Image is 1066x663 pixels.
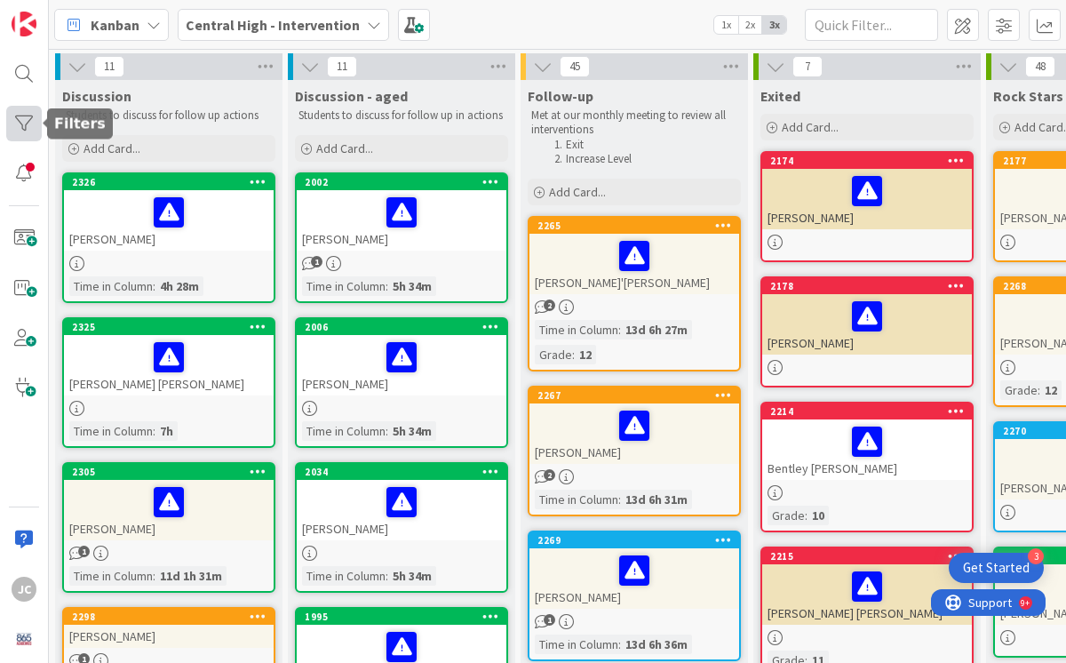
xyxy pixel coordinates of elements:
[72,611,274,623] div: 2298
[155,276,203,296] div: 4h 28m
[529,403,739,464] div: [PERSON_NAME]
[714,16,738,34] span: 1x
[762,564,972,625] div: [PERSON_NAME] [PERSON_NAME]
[64,174,274,190] div: 2326
[770,405,972,418] div: 2214
[529,387,739,464] div: 2267[PERSON_NAME]
[618,320,621,339] span: :
[618,490,621,509] span: :
[529,218,739,234] div: 2265
[805,9,938,41] input: Quick Filter...
[535,635,618,654] div: Time in Column
[64,190,274,251] div: [PERSON_NAME]
[305,176,506,188] div: 2002
[549,152,738,166] li: Increase Level
[305,611,506,623] div: 1995
[155,566,227,586] div: 11d 1h 31m
[12,577,36,602] div: JC
[760,87,800,105] span: Exited
[529,387,739,403] div: 2267
[64,335,274,395] div: [PERSON_NAME] [PERSON_NAME]
[762,294,972,355] div: [PERSON_NAME]
[1025,56,1055,77] span: 48
[621,320,692,339] div: 13d 6h 27m
[316,140,373,156] span: Add Card...
[72,321,274,333] div: 2325
[69,421,153,441] div: Time in Column
[305,466,506,478] div: 2034
[762,403,972,480] div: 2214Bentley [PERSON_NAME]
[305,321,506,333] div: 2006
[537,389,739,402] div: 2267
[770,155,972,167] div: 2174
[64,609,274,648] div: 2298[PERSON_NAME]
[12,627,36,651] img: avatar
[311,256,322,268] span: 1
[535,345,572,364] div: Grade
[297,480,506,540] div: [PERSON_NAME]
[528,87,593,105] span: Follow-up
[762,278,972,355] div: 2178[PERSON_NAME]
[782,119,839,135] span: Add Card...
[297,609,506,625] div: 1995
[529,532,739,548] div: 2269
[1000,380,1038,400] div: Grade
[1028,548,1044,564] div: 3
[64,609,274,625] div: 2298
[297,335,506,395] div: [PERSON_NAME]
[386,566,388,586] span: :
[64,174,274,251] div: 2326[PERSON_NAME]
[535,320,618,339] div: Time in Column
[297,319,506,395] div: 2006[PERSON_NAME]
[69,276,153,296] div: Time in Column
[297,319,506,335] div: 2006
[963,559,1030,577] div: Get Started
[762,153,972,229] div: 2174[PERSON_NAME]
[64,480,274,540] div: [PERSON_NAME]
[544,614,555,626] span: 1
[1040,380,1062,400] div: 12
[155,421,178,441] div: 7h
[72,466,274,478] div: 2305
[572,345,575,364] span: :
[64,464,274,480] div: 2305
[575,345,596,364] div: 12
[560,56,590,77] span: 45
[302,276,386,296] div: Time in Column
[621,635,692,654] div: 13d 6h 36m
[1038,380,1040,400] span: :
[298,108,505,123] p: Students to discuss for follow up in actions
[762,548,972,564] div: 2215
[537,220,739,232] div: 2265
[64,464,274,540] div: 2305[PERSON_NAME]
[770,550,972,563] div: 2215
[386,276,388,296] span: :
[388,276,436,296] div: 5h 34m
[84,140,140,156] span: Add Card...
[302,566,386,586] div: Time in Column
[64,319,274,335] div: 2325
[621,490,692,509] div: 13d 6h 31m
[62,87,131,105] span: Discussion
[297,464,506,540] div: 2034[PERSON_NAME]
[618,635,621,654] span: :
[762,153,972,169] div: 2174
[544,300,555,311] span: 2
[738,16,762,34] span: 2x
[37,3,81,24] span: Support
[90,7,99,21] div: 9+
[54,116,106,132] h5: Filters
[993,87,1063,105] span: Rock Stars
[297,174,506,251] div: 2002[PERSON_NAME]
[64,319,274,395] div: 2325[PERSON_NAME] [PERSON_NAME]
[529,548,739,609] div: [PERSON_NAME]
[549,184,606,200] span: Add Card...
[12,12,36,36] img: Visit kanbanzone.com
[72,176,274,188] div: 2326
[762,16,786,34] span: 3x
[529,234,739,294] div: [PERSON_NAME]'[PERSON_NAME]
[537,534,739,547] div: 2269
[544,469,555,481] span: 2
[529,532,739,609] div: 2269[PERSON_NAME]
[302,421,386,441] div: Time in Column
